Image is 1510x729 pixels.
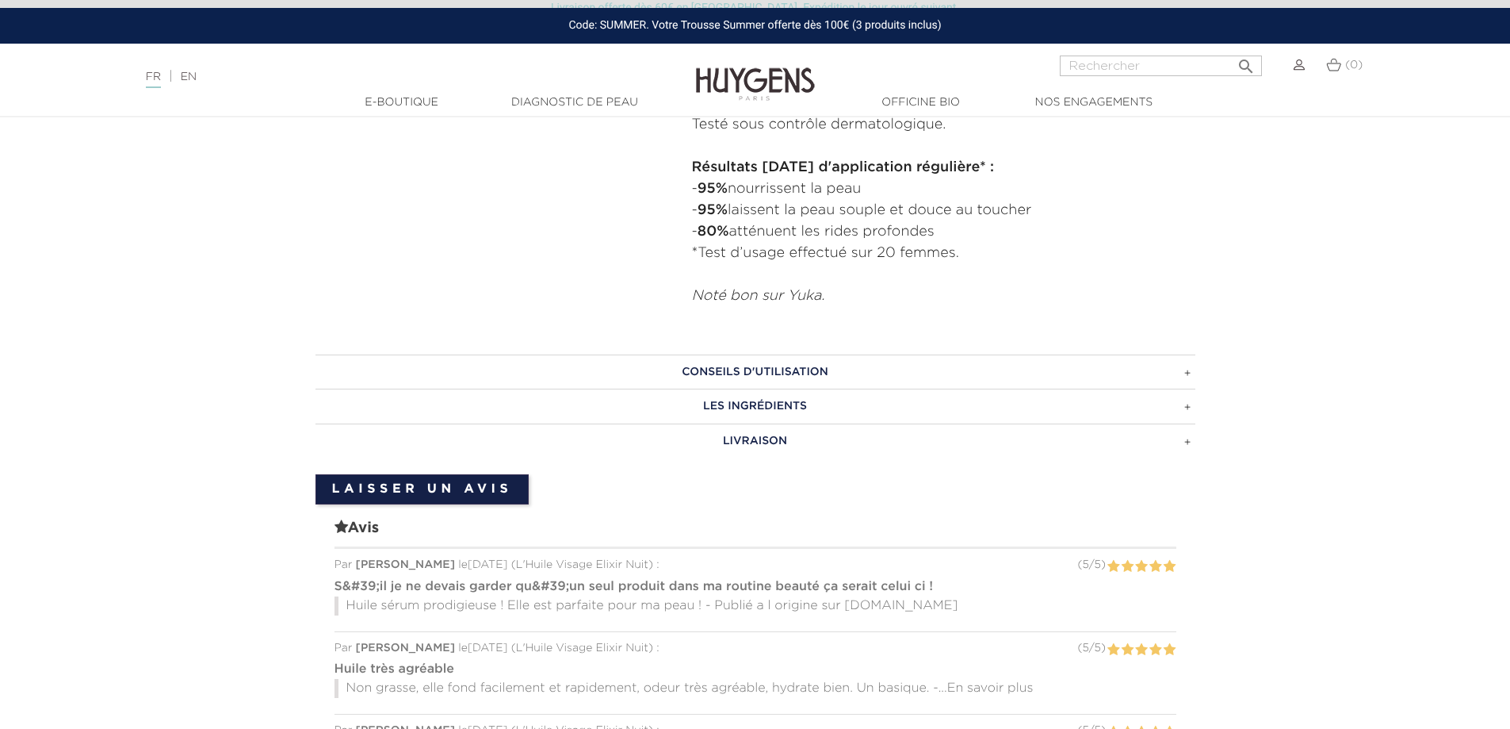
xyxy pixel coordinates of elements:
[146,71,161,88] a: FR
[315,474,529,505] a: Laisser un avis
[692,160,995,175] strong: Résultats [DATE] d'application régulière* :
[698,182,728,196] strong: 95%
[1134,557,1148,577] label: 3
[696,42,815,103] img: Huygens
[692,243,1195,307] p: *Test d’usage effectué sur 20 femmes.
[692,289,825,303] em: Noté bon sur Yuka.
[138,67,617,86] div: |
[1121,557,1134,577] label: 2
[692,178,1195,200] li: - nourrissent la peau
[315,355,1195,389] a: CONSEILS D'UTILISATION
[495,94,654,111] a: Diagnostic de peau
[1237,52,1256,71] i: 
[1345,59,1363,71] span: (0)
[315,389,1195,424] a: LES INGRÉDIENTS
[1077,557,1105,574] div: ( / )
[334,597,1176,616] p: Huile sérum prodigieuse ! Elle est parfaite pour ma peau ! - Publié a l origine sur [DOMAIN_NAME]
[1082,559,1088,570] span: 5
[1082,643,1088,654] span: 5
[1134,640,1148,660] label: 3
[1094,643,1100,654] span: 5
[334,640,1176,657] div: Par le [DATE] ( ) :
[947,682,1034,695] span: En savoir plus
[1094,559,1100,570] span: 5
[516,643,648,654] span: L'Huile Visage Elixir Nuit
[334,517,1176,549] span: Avis
[842,94,1000,111] a: Officine Bio
[1163,557,1176,577] label: 5
[1232,51,1260,72] button: 
[1060,56,1262,76] input: Rechercher
[334,581,934,593] strong: S&#39;il je ne devais garder qu&#39;un seul produit dans ma routine beauté ça serait celui ci !
[692,221,1195,243] li: - atténuent les rides profondes
[1107,640,1120,660] label: 1
[356,643,456,654] span: [PERSON_NAME]
[692,93,1195,178] p: Testé sous contrôle dermatologique.
[516,559,648,570] span: L'Huile Visage Elixir Nuit
[1149,557,1162,577] label: 4
[698,203,728,217] strong: 95%
[356,559,456,570] span: [PERSON_NAME]
[334,557,1176,574] div: Par le [DATE] ( ) :
[334,663,455,676] strong: Huile très agréable
[698,224,729,239] strong: 80%
[1077,640,1105,657] div: ( / )
[1121,640,1134,660] label: 2
[1163,640,1176,660] label: 5
[323,94,481,111] a: E-Boutique
[1107,557,1120,577] label: 1
[181,71,197,82] a: EN
[334,679,1176,698] p: Non grasse, elle fond facilement et rapidement, odeur très agréable, hydrate bien. Un basique. -...
[692,200,1195,221] li: - laissent la peau souple et douce au toucher
[1149,640,1162,660] label: 4
[1015,94,1173,111] a: Nos engagements
[315,424,1195,459] a: LIVRAISON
